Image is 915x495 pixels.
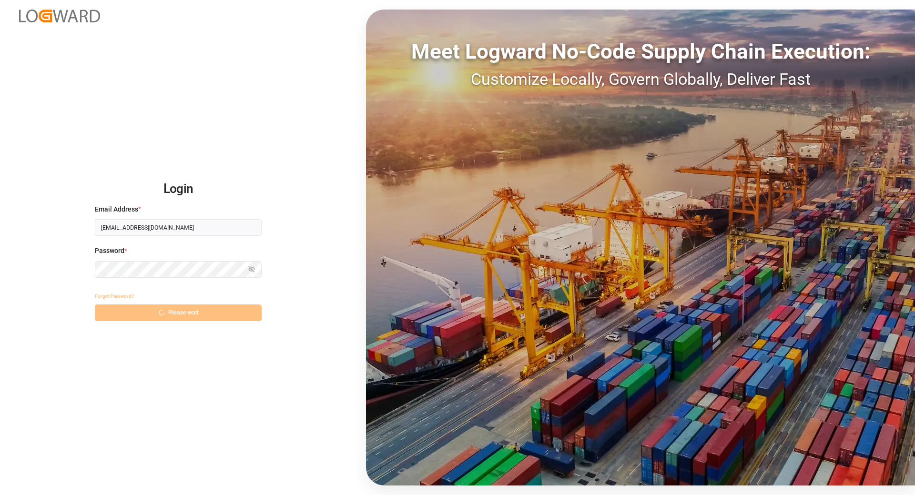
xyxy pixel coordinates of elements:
[366,67,915,91] div: Customize Locally, Govern Globally, Deliver Fast
[95,174,262,204] h2: Login
[19,10,100,22] img: Logward_new_orange.png
[366,36,915,67] div: Meet Logward No-Code Supply Chain Execution:
[95,246,124,256] span: Password
[95,204,138,214] span: Email Address
[95,219,262,236] input: Enter your email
